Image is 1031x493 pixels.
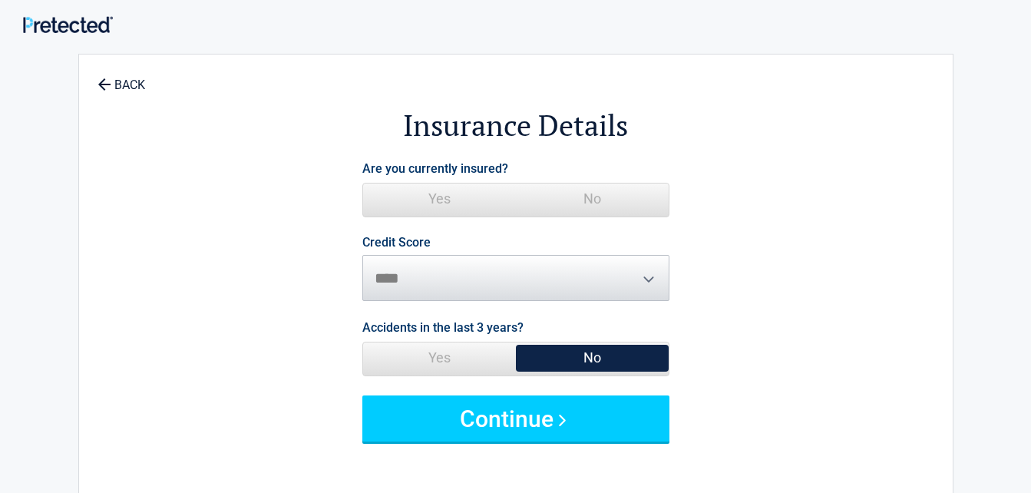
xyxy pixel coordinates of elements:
label: Accidents in the last 3 years? [362,317,524,338]
span: Yes [363,184,516,214]
span: Yes [363,342,516,373]
label: Credit Score [362,237,431,249]
img: Main Logo [23,16,113,32]
span: No [516,342,669,373]
h2: Insurance Details [164,106,868,145]
a: BACK [94,65,148,91]
label: Are you currently insured? [362,158,508,179]
button: Continue [362,395,669,442]
span: No [516,184,669,214]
